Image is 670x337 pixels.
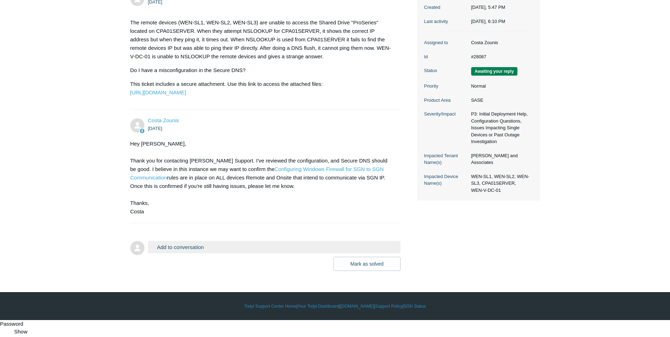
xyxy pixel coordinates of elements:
[130,89,186,95] a: [URL][DOMAIN_NAME]
[244,303,296,309] a: Todyl Support Center Home
[148,126,162,131] time: 09/11/2025, 18:10
[130,18,394,61] p: The remote devices (WEN-SL1, WEN-SL2, WEN-SL3) are unable to access the Shared Drive "ProSeries" ...
[471,19,505,24] time: 09/11/2025, 18:10
[468,97,533,104] dd: SASE
[404,303,426,309] a: SGN Status
[468,111,533,145] dd: P3: Initial Deployment Help, Configuration Questions, Issues Impacting Single Devices or Past Out...
[424,18,468,25] dt: Last activity
[424,111,468,118] dt: Severity/Impact
[424,53,468,60] dt: Id
[130,166,384,181] a: Configuring Windows Firewall for SGN to SGN Communication
[468,152,533,166] dd: [PERSON_NAME] and Associates
[471,5,505,10] time: 09/11/2025, 17:47
[333,257,401,271] button: Mark as solved
[468,53,533,60] dd: #28087
[130,140,394,216] div: Hey [PERSON_NAME], Thank you for contacting [PERSON_NAME] Support. I've reviewed the configuratio...
[424,152,468,166] dt: Impacted Tenant Name(s)
[471,67,517,76] span: We are waiting for you to respond
[424,83,468,90] dt: Priority
[424,173,468,187] dt: Impacted Device Name(s)
[375,303,402,309] a: Support Policy
[468,173,533,194] dd: WEN-SL1, WEN-SL2, WEN-SL3, CPA01SERVER, WEN-V-DC-01
[148,117,179,123] a: Costa Zounis
[424,97,468,104] dt: Product Area
[148,241,401,253] button: Add to conversation
[468,39,533,46] dd: Costa Zounis
[424,4,468,11] dt: Created
[297,303,339,309] a: Your Todyl Dashboard
[130,66,394,75] p: Do I have a misconfiguration in the Secure DNS?
[424,39,468,46] dt: Assigned to
[468,83,533,90] dd: Normal
[130,303,540,309] div: | | | |
[340,303,374,309] a: [DOMAIN_NAME]
[130,80,394,97] p: This ticket includes a secure attachment. Use this link to access the attached files:
[424,67,468,74] dt: Status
